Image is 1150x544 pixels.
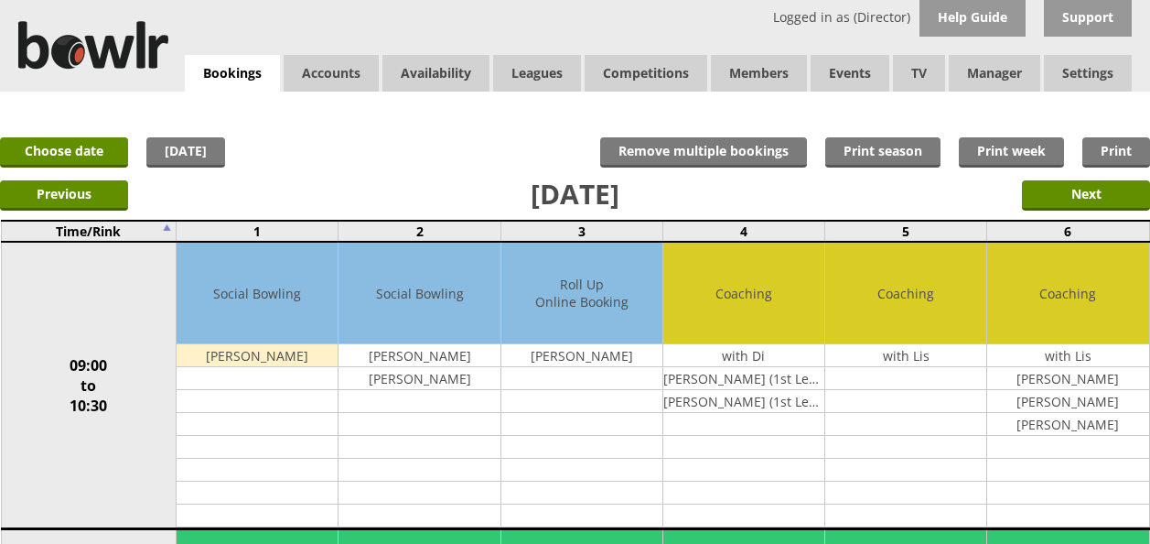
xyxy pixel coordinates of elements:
[1082,137,1150,168] a: Print
[711,55,807,92] span: Members
[663,243,824,344] td: Coaching
[987,367,1148,390] td: [PERSON_NAME]
[987,243,1148,344] td: Coaching
[663,390,824,413] td: [PERSON_NAME] (1st Lesson)
[1,242,177,529] td: 09:00 to 10:30
[662,221,824,242] td: 4
[339,221,500,242] td: 2
[893,55,945,92] span: TV
[987,344,1148,367] td: with Lis
[825,344,986,367] td: with Lis
[339,243,500,344] td: Social Bowling
[987,390,1148,413] td: [PERSON_NAME]
[501,344,662,367] td: [PERSON_NAME]
[949,55,1040,92] span: Manager
[339,367,500,390] td: [PERSON_NAME]
[493,55,581,92] a: Leagues
[663,344,824,367] td: with Di
[959,137,1064,168] a: Print week
[382,55,489,92] a: Availability
[811,55,889,92] a: Events
[177,221,339,242] td: 1
[825,243,986,344] td: Coaching
[1022,180,1150,211] input: Next
[501,243,662,344] td: Roll Up Online Booking
[585,55,707,92] a: Competitions
[987,413,1148,436] td: [PERSON_NAME]
[825,137,940,168] a: Print season
[825,221,987,242] td: 5
[987,221,1149,242] td: 6
[284,55,379,92] span: Accounts
[1,221,177,242] td: Time/Rink
[177,243,338,344] td: Social Bowling
[146,137,225,168] a: [DATE]
[663,367,824,390] td: [PERSON_NAME] (1st Lesson)
[1044,55,1132,92] span: Settings
[600,137,807,168] input: Remove multiple bookings
[185,55,280,92] a: Bookings
[339,344,500,367] td: [PERSON_NAME]
[500,221,662,242] td: 3
[177,344,338,367] td: [PERSON_NAME]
